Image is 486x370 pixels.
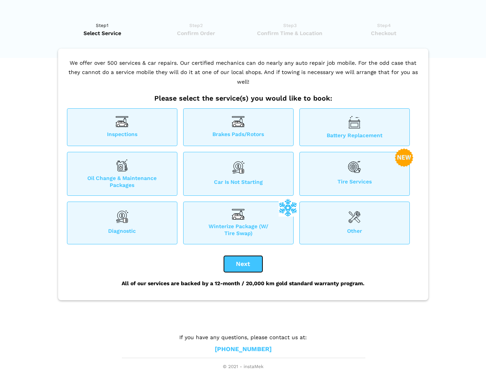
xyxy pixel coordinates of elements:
[152,22,240,37] a: Step2
[395,148,413,167] img: new-badge-2-48.png
[246,22,334,37] a: Step3
[300,178,409,188] span: Tire Services
[67,227,177,237] span: Diagnostic
[65,94,421,103] h2: Please select the service(s) you would like to book:
[58,22,147,37] a: Step1
[184,131,293,139] span: Brakes Pads/Rotors
[300,227,409,237] span: Other
[122,333,364,341] p: If you have any questions, please contact us at:
[184,178,293,188] span: Car is not starting
[67,175,177,188] span: Oil Change & Maintenance Packages
[58,29,147,37] span: Select Service
[67,131,177,139] span: Inspections
[65,272,421,294] div: All of our services are backed by a 12-month / 20,000 km gold standard warranty program.
[215,345,272,353] a: [PHONE_NUMBER]
[339,22,428,37] a: Step4
[184,223,293,237] span: Winterize Package (W/ Tire Swap)
[224,256,262,272] button: Next
[300,132,409,139] span: Battery Replacement
[246,29,334,37] span: Confirm Time & Location
[65,58,421,94] p: We offer over 500 services & car repairs. Our certified mechanics can do nearly any auto repair j...
[339,29,428,37] span: Checkout
[122,364,364,370] span: © 2021 - instaMek
[279,198,297,217] img: winterize-icon_1.png
[152,29,240,37] span: Confirm Order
